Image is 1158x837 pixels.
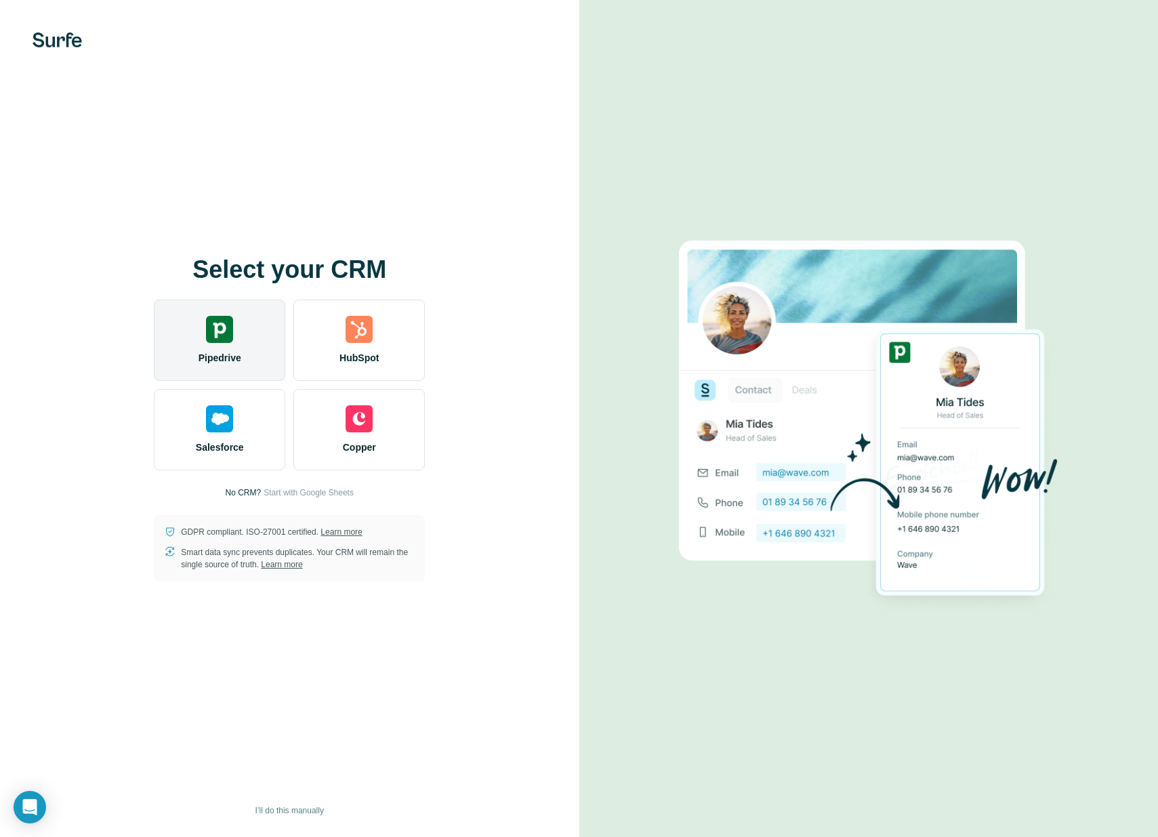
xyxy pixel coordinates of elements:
[346,405,373,432] img: copper's logo
[261,560,302,569] a: Learn more
[196,441,244,454] span: Salesforce
[206,316,233,343] img: pipedrive's logo
[154,256,425,283] h1: Select your CRM
[199,351,241,365] span: Pipedrive
[264,487,354,499] button: Start with Google Sheets
[255,804,324,817] span: I’ll do this manually
[320,527,362,537] a: Learn more
[339,351,379,365] span: HubSpot
[246,800,333,821] button: I’ll do this manually
[206,405,233,432] img: salesforce's logo
[226,487,262,499] p: No CRM?
[14,791,46,823] div: Open Intercom Messenger
[181,526,362,538] p: GDPR compliant. ISO-27001 certified.
[346,316,373,343] img: hubspot's logo
[33,33,82,47] img: Surfe's logo
[679,218,1058,620] img: PIPEDRIVE image
[343,441,376,454] span: Copper
[181,546,414,571] p: Smart data sync prevents duplicates. Your CRM will remain the single source of truth.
